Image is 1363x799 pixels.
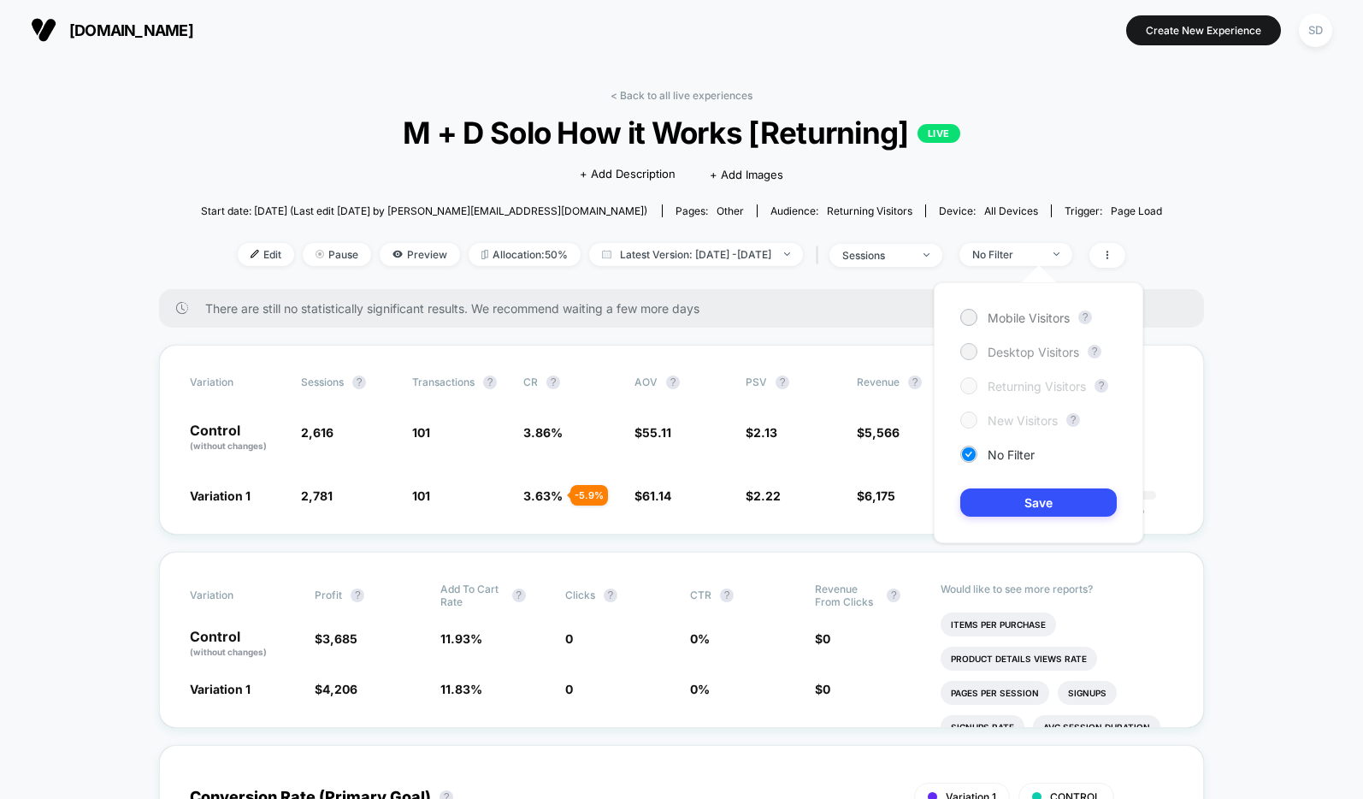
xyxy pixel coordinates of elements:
[512,589,526,602] button: ?
[988,379,1086,394] span: Returning Visitors
[864,488,895,503] span: 6,175
[604,589,617,602] button: ?
[201,204,647,217] span: Start date: [DATE] (Last edit [DATE] by [PERSON_NAME][EMAIL_ADDRESS][DOMAIN_NAME])
[190,583,284,608] span: Variation
[483,376,497,389] button: ?
[823,631,830,646] span: 0
[301,376,344,388] span: Sessions
[190,630,298,659] p: Control
[827,204,912,217] span: Returning Visitors
[717,204,744,217] span: other
[857,425,900,440] span: $
[988,311,1070,325] span: Mobile Visitors
[753,488,781,503] span: 2.22
[322,631,357,646] span: 3,685
[941,715,1024,739] li: Signups Rate
[249,115,1114,151] span: M + D Solo How it Works [Returning]
[190,376,284,389] span: Variation
[1033,715,1160,739] li: Avg Session Duration
[690,682,710,696] span: 0 %
[857,376,900,388] span: Revenue
[634,488,671,503] span: $
[960,488,1117,517] button: Save
[864,425,900,440] span: 5,566
[972,248,1041,261] div: No Filter
[251,250,259,258] img: edit
[746,488,781,503] span: $
[26,16,198,44] button: [DOMAIN_NAME]
[238,243,294,266] span: Edit
[887,589,900,602] button: ?
[565,631,573,646] span: 0
[565,682,573,696] span: 0
[815,583,878,608] span: Revenue From Clicks
[811,243,829,268] span: |
[720,589,734,602] button: ?
[303,243,371,266] span: Pause
[570,485,608,506] div: - 5.9 %
[857,488,895,503] span: $
[988,447,1035,462] span: No Filter
[315,682,357,696] span: $
[1299,14,1332,47] div: SD
[380,243,460,266] span: Preview
[440,682,482,696] span: 11.83 %
[988,345,1079,359] span: Desktop Visitors
[690,589,711,601] span: CTR
[941,647,1097,671] li: Product Details Views Rate
[1066,413,1080,427] button: ?
[190,647,267,657] span: (without changes)
[1053,252,1059,256] img: end
[988,413,1058,428] span: New Visitors
[611,89,752,102] a: < Back to all live experiences
[412,425,430,440] span: 101
[941,613,1056,636] li: Items Per Purchase
[580,166,676,183] span: + Add Description
[941,583,1174,595] p: Would like to see more reports?
[205,301,1170,316] span: There are still no statistically significant results. We recommend waiting a few more days
[69,21,193,39] span: [DOMAIN_NAME]
[523,488,563,503] span: 3.63 %
[746,425,777,440] span: $
[31,17,56,43] img: Visually logo
[1095,379,1108,393] button: ?
[565,589,595,601] span: Clicks
[1058,681,1117,705] li: Signups
[842,249,911,262] div: sessions
[925,204,1051,217] span: Device:
[815,682,830,696] span: $
[1078,311,1092,324] button: ?
[352,376,366,389] button: ?
[784,252,790,256] img: end
[634,425,671,440] span: $
[1294,13,1337,48] button: SD
[634,376,658,388] span: AOV
[676,204,744,217] div: Pages:
[481,250,488,259] img: rebalance
[1088,345,1101,358] button: ?
[190,682,251,696] span: Variation 1
[190,423,284,453] p: Control
[923,253,929,257] img: end
[546,376,560,389] button: ?
[440,583,504,608] span: Add To Cart Rate
[823,682,830,696] span: 0
[589,243,803,266] span: Latest Version: [DATE] - [DATE]
[984,204,1038,217] span: all devices
[301,488,333,503] span: 2,781
[770,204,912,217] div: Audience:
[642,425,671,440] span: 55.11
[523,425,563,440] span: 3.86 %
[322,682,357,696] span: 4,206
[776,376,789,389] button: ?
[469,243,581,266] span: Allocation: 50%
[1065,204,1162,217] div: Trigger:
[918,124,960,143] p: LIVE
[710,168,783,181] span: + Add Images
[815,631,830,646] span: $
[753,425,777,440] span: 2.13
[190,488,251,503] span: Variation 1
[316,250,324,258] img: end
[523,376,538,388] span: CR
[351,589,364,602] button: ?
